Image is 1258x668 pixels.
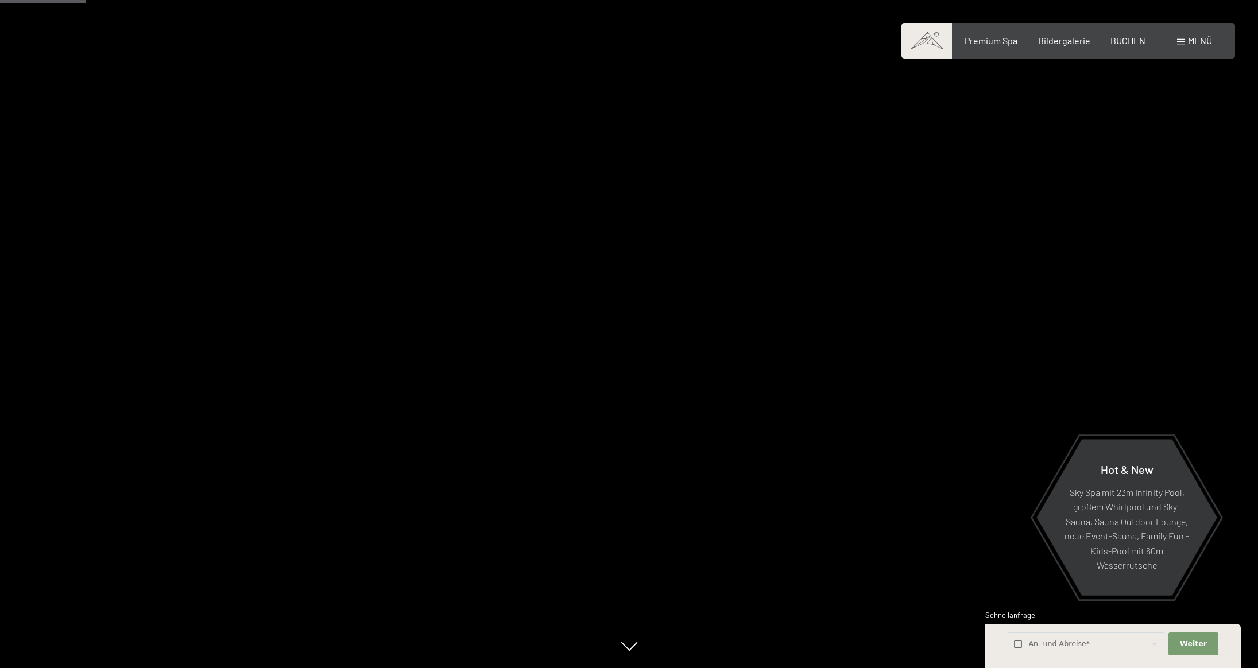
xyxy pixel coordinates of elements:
a: Hot & New Sky Spa mit 23m Infinity Pool, großem Whirlpool und Sky-Sauna, Sauna Outdoor Lounge, ne... [1036,438,1218,596]
a: Premium Spa [965,35,1017,46]
span: Weiter [1180,639,1207,649]
span: Hot & New [1101,462,1154,476]
a: Bildergalerie [1038,35,1090,46]
p: Sky Spa mit 23m Infinity Pool, großem Whirlpool und Sky-Sauna, Sauna Outdoor Lounge, neue Event-S... [1065,484,1189,573]
span: Menü [1188,35,1212,46]
span: Schnellanfrage [985,611,1035,620]
button: Weiter [1168,632,1218,656]
a: BUCHEN [1110,35,1145,46]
